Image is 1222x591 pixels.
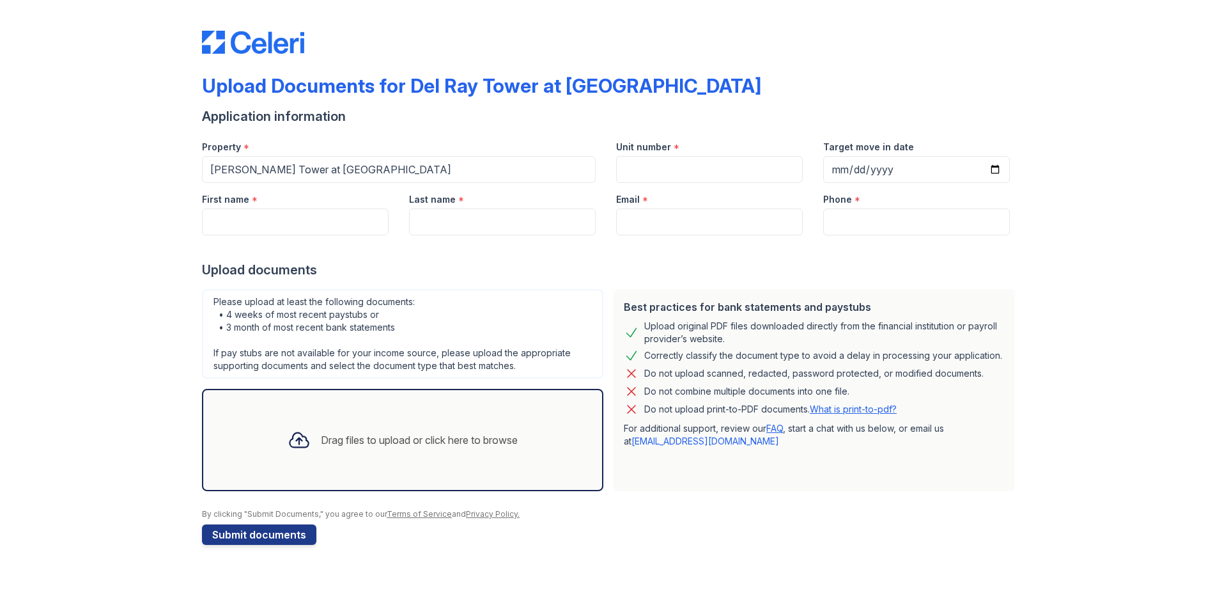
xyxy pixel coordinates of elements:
[644,366,984,381] div: Do not upload scanned, redacted, password protected, or modified documents.
[202,524,316,545] button: Submit documents
[202,31,304,54] img: CE_Logo_Blue-a8612792a0a2168367f1c8372b55b34899dd931a85d93a1a3d3e32e68fde9ad4.png
[321,432,518,448] div: Drag files to upload or click here to browse
[644,320,1005,345] div: Upload original PDF files downloaded directly from the financial institution or payroll provider’...
[644,348,1002,363] div: Correctly classify the document type to avoid a delay in processing your application.
[466,509,520,519] a: Privacy Policy.
[624,299,1005,315] div: Best practices for bank statements and paystubs
[766,423,783,434] a: FAQ
[644,403,897,416] p: Do not upload print-to-PDF documents.
[616,141,671,154] label: Unit number
[624,422,1005,448] p: For additional support, review our , start a chat with us below, or email us at
[823,193,852,206] label: Phone
[387,509,452,519] a: Terms of Service
[616,193,640,206] label: Email
[202,141,241,154] label: Property
[202,509,1020,519] div: By clicking "Submit Documents," you agree to our and
[631,436,779,446] a: [EMAIL_ADDRESS][DOMAIN_NAME]
[644,384,849,399] div: Do not combine multiple documents into one file.
[202,74,761,97] div: Upload Documents for Del Ray Tower at [GEOGRAPHIC_DATA]
[409,193,456,206] label: Last name
[810,404,897,414] a: What is print-to-pdf?
[202,193,249,206] label: First name
[823,141,914,154] label: Target move in date
[202,107,1020,125] div: Application information
[202,261,1020,279] div: Upload documents
[202,289,603,379] div: Please upload at least the following documents: • 4 weeks of most recent paystubs or • 3 month of...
